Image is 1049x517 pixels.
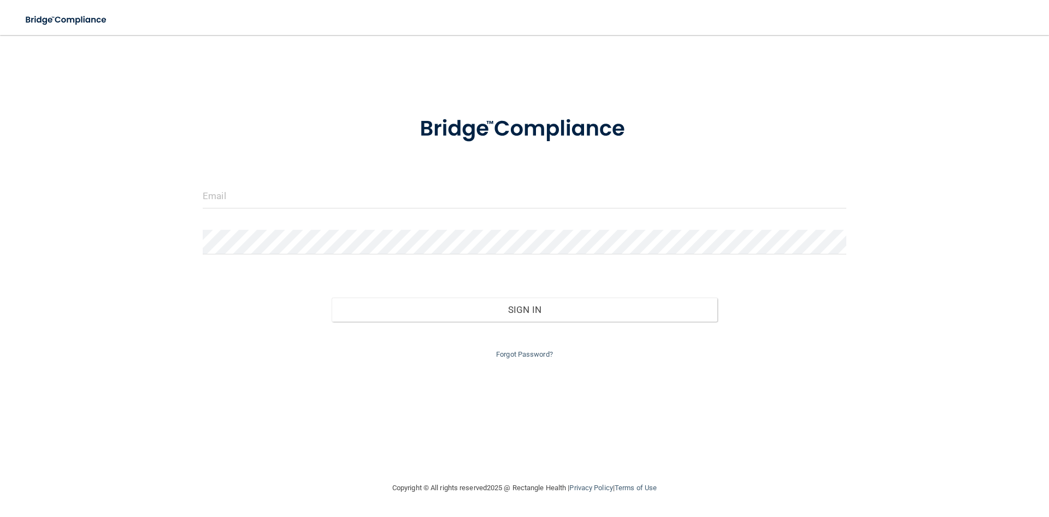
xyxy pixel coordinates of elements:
[615,484,657,492] a: Terms of Use
[203,184,846,208] input: Email
[332,298,718,322] button: Sign In
[397,101,652,158] img: bridge_compliance_login_screen.278c3ca4.svg
[569,484,612,492] a: Privacy Policy
[496,350,553,358] a: Forgot Password?
[325,470,724,506] div: Copyright © All rights reserved 2025 @ Rectangle Health | |
[16,9,117,31] img: bridge_compliance_login_screen.278c3ca4.svg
